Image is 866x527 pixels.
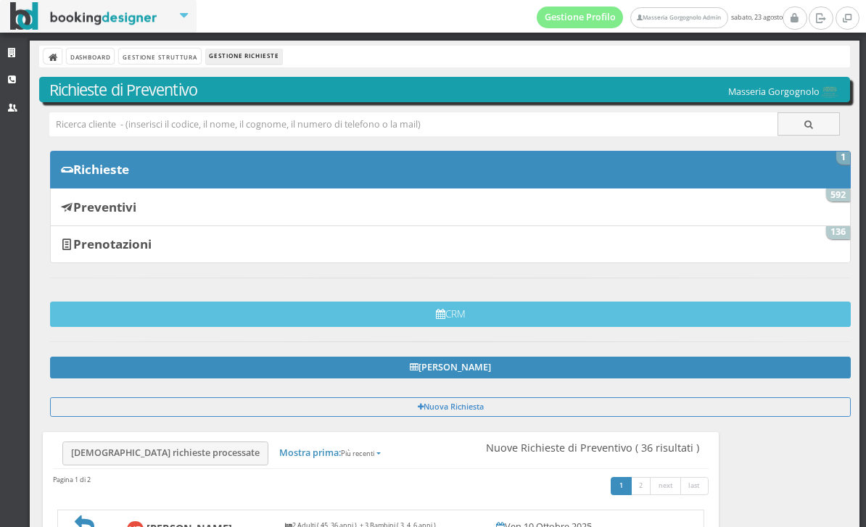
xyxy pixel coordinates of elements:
[630,477,651,496] a: 2
[611,477,632,496] a: 1
[50,151,851,188] a: Richieste 1
[206,49,282,65] li: Gestione Richieste
[50,302,851,327] button: CRM
[728,86,840,99] h5: Masseria Gorgognolo
[50,397,851,417] button: Nuova Richiesta
[630,7,727,28] a: Masseria Gorgognolo Admin
[826,188,851,202] span: 592
[50,357,851,378] a: [PERSON_NAME]
[73,236,152,252] b: Prenotazioni
[271,442,389,464] a: Mostra prima:
[119,49,200,64] a: Gestione Struttura
[486,441,699,454] span: Nuove Richieste di Preventivo ( 36 risultati )
[73,161,129,178] b: Richieste
[537,7,783,28] span: sabato, 23 agosto
[73,199,136,215] b: Preventivi
[53,475,91,484] h45: Pagina 1 di 2
[10,2,157,30] img: BookingDesigner.com
[67,49,114,64] a: Dashboard
[49,80,841,99] h3: Richieste di Preventivo
[62,441,268,465] a: [DEMOGRAPHIC_DATA] richieste processate
[49,112,778,136] input: Ricerca cliente - (inserisci il codice, il nome, il cognome, il numero di telefono o la mail)
[50,188,851,225] a: Preventivi 592
[836,152,851,165] span: 1
[50,225,851,263] a: Prenotazioni 136
[826,226,851,239] span: 136
[341,449,374,458] small: Più recenti
[650,477,682,496] a: next
[680,477,709,496] a: last
[820,86,840,99] img: 0603869b585f11eeb13b0a069e529790.png
[537,7,624,28] a: Gestione Profilo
